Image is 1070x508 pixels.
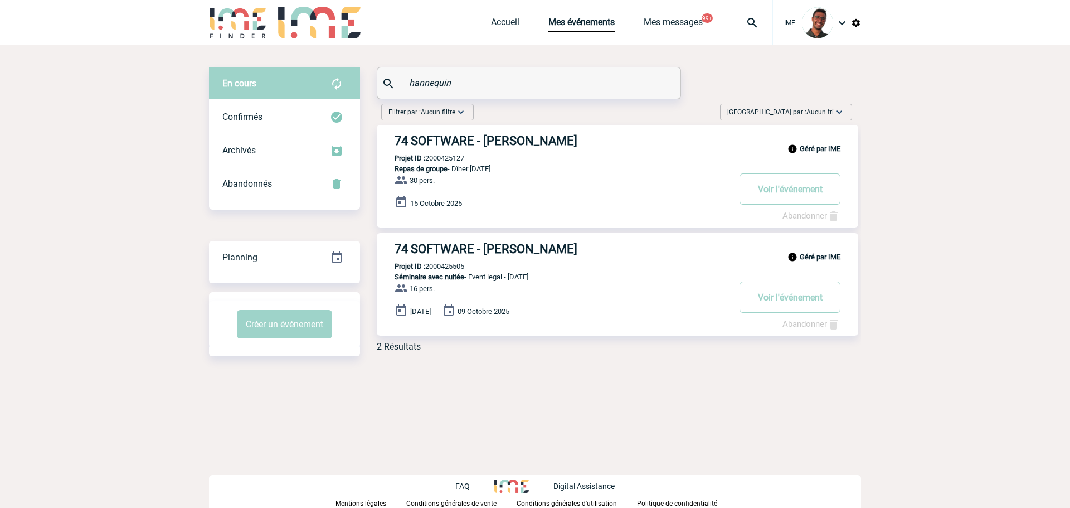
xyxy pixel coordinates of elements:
img: info_black_24dp.svg [787,144,797,154]
span: Archivés [222,145,256,156]
b: Projet ID : [395,262,425,270]
span: 16 pers. [410,284,435,293]
img: http://www.idealmeetingsevents.fr/ [494,480,529,493]
img: IME-Finder [209,7,267,38]
p: FAQ [455,482,470,491]
span: En cours [222,78,256,89]
button: Voir l'événement [740,282,840,313]
b: Géré par IME [800,144,840,153]
span: Filtrer par : [388,107,455,118]
h3: 74 SOFTWARE - [PERSON_NAME] [395,134,729,148]
a: Accueil [491,17,519,32]
b: Géré par IME [800,253,840,261]
a: Conditions générales d'utilisation [517,497,637,508]
button: Voir l'événement [740,173,840,205]
div: Retrouvez ici tous les événements que vous avez décidé d'archiver [209,134,360,167]
span: Abandonnés [222,178,272,189]
p: - Dîner [DATE] [377,165,729,173]
h3: 74 SOFTWARE - [PERSON_NAME] [395,242,729,256]
span: Aucun tri [806,108,834,116]
span: Aucun filtre [421,108,455,116]
p: 2000425505 [377,262,464,270]
span: Planning [222,252,257,263]
span: Confirmés [222,112,262,122]
a: Planning [209,240,360,273]
a: FAQ [455,480,494,491]
img: baseline_expand_more_white_24dp-b.png [834,107,845,118]
a: 74 SOFTWARE - [PERSON_NAME] [377,134,858,148]
a: Abandonner [782,319,840,329]
span: 15 Octobre 2025 [410,199,462,207]
img: 124970-0.jpg [802,7,833,38]
div: Retrouvez ici tous vos évènements avant confirmation [209,67,360,100]
a: Conditions générales de vente [406,497,517,508]
span: Repas de groupe [395,165,448,173]
span: Séminaire avec nuitée [395,273,464,281]
p: 2000425127 [377,154,464,162]
button: Créer un événement [237,310,332,338]
a: Mentions légales [335,497,406,508]
p: Politique de confidentialité [637,500,717,507]
span: [DATE] [410,307,431,316]
span: IME [784,19,795,27]
button: 99+ [702,13,713,23]
a: 74 SOFTWARE - [PERSON_NAME] [377,242,858,256]
div: Retrouvez ici tous vos événements annulés [209,167,360,201]
p: Mentions légales [335,500,386,507]
a: Politique de confidentialité [637,497,735,508]
a: Mes événements [548,17,615,32]
img: baseline_expand_more_white_24dp-b.png [455,107,466,118]
p: - Event legal - [DATE] [377,273,729,281]
a: Abandonner [782,211,840,221]
img: info_black_24dp.svg [787,252,797,262]
div: 2 Résultats [377,341,421,352]
span: [GEOGRAPHIC_DATA] par : [727,107,834,118]
span: 30 pers. [410,176,435,185]
div: Retrouvez ici tous vos événements organisés par date et état d'avancement [209,241,360,274]
a: Mes messages [644,17,703,32]
p: Conditions générales d'utilisation [517,500,617,507]
p: Conditions générales de vente [406,500,497,507]
span: 09 Octobre 2025 [458,307,509,316]
input: Rechercher un événement par son nom [406,75,654,91]
b: Projet ID : [395,154,425,162]
p: Digital Assistance [553,482,615,491]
